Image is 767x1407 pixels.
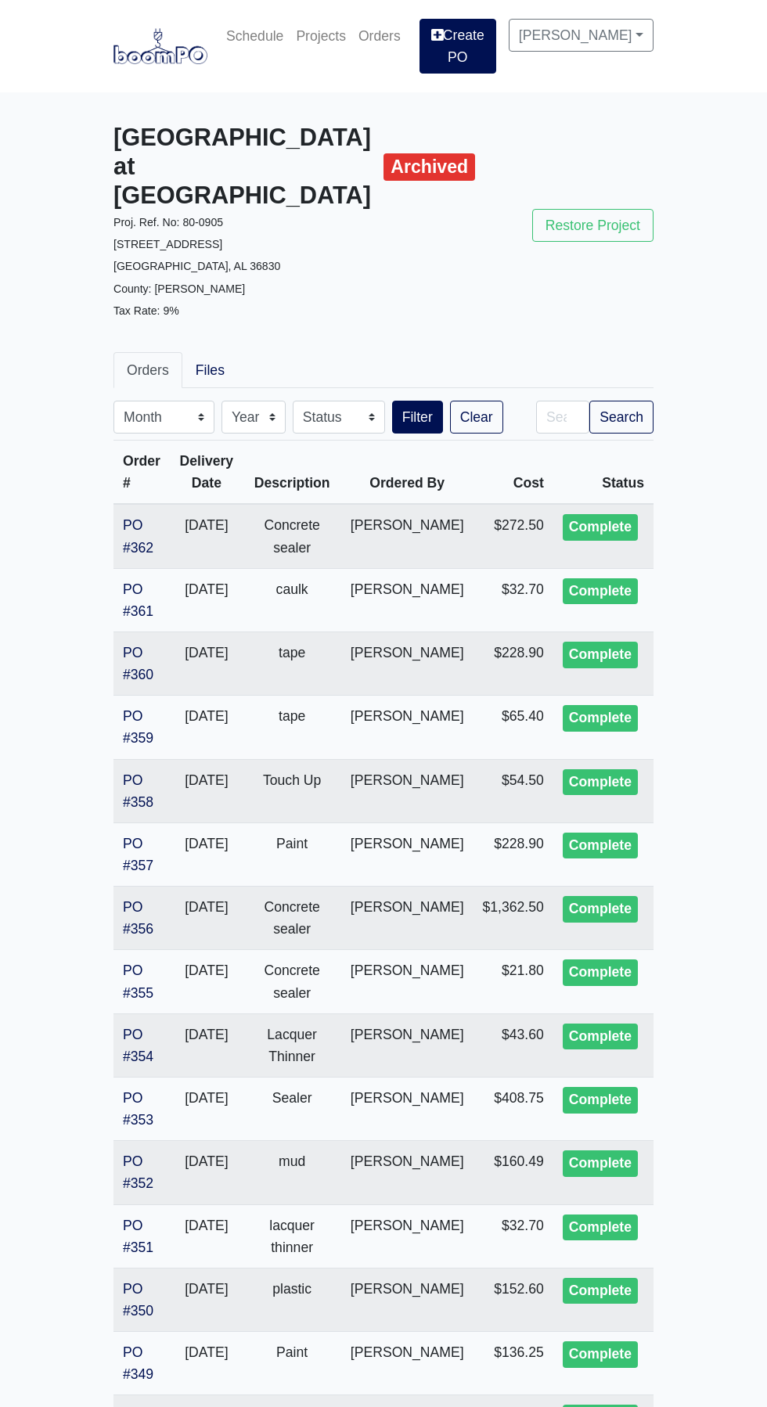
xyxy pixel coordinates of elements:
[589,401,654,434] button: Search
[341,759,474,822] td: [PERSON_NAME]
[123,963,153,1000] a: PO #355
[243,759,340,822] td: Touch Up
[474,696,553,759] td: $65.40
[341,1077,474,1140] td: [PERSON_NAME]
[474,759,553,822] td: $54.50
[563,1278,638,1304] div: Complete
[243,1204,340,1268] td: lacquer thinner
[563,1024,638,1050] div: Complete
[563,1150,638,1177] div: Complete
[474,504,553,568] td: $272.50
[113,260,280,272] small: [GEOGRAPHIC_DATA], AL 36830
[243,950,340,1013] td: Concrete sealer
[563,578,638,605] div: Complete
[243,504,340,568] td: Concrete sealer
[474,950,553,1013] td: $21.80
[474,568,553,632] td: $32.70
[170,632,243,695] td: [DATE]
[420,19,496,74] a: Create PO
[170,1141,243,1204] td: [DATE]
[392,401,443,434] button: Filter
[563,896,638,923] div: Complete
[113,124,372,211] h3: [GEOGRAPHIC_DATA] at [GEOGRAPHIC_DATA]
[243,568,340,632] td: caulk
[243,632,340,695] td: tape
[243,887,340,950] td: Concrete sealer
[113,28,207,64] img: boomPO
[170,822,243,886] td: [DATE]
[170,568,243,632] td: [DATE]
[474,822,553,886] td: $228.90
[170,950,243,1013] td: [DATE]
[474,632,553,695] td: $228.90
[243,1268,340,1331] td: plastic
[474,1013,553,1077] td: $43.60
[113,216,223,229] small: Proj. Ref. No: 80-0905
[341,1141,474,1204] td: [PERSON_NAME]
[536,401,589,434] input: Search
[509,19,654,52] a: [PERSON_NAME]
[474,1141,553,1204] td: $160.49
[341,696,474,759] td: [PERSON_NAME]
[290,19,352,53] a: Projects
[220,19,290,53] a: Schedule
[113,441,170,505] th: Order #
[123,645,153,682] a: PO #360
[113,352,182,388] a: Orders
[474,1204,553,1268] td: $32.70
[170,1013,243,1077] td: [DATE]
[563,642,638,668] div: Complete
[474,1077,553,1140] td: $408.75
[123,899,153,937] a: PO #356
[243,1141,340,1204] td: mud
[170,1268,243,1331] td: [DATE]
[341,1204,474,1268] td: [PERSON_NAME]
[474,1268,553,1331] td: $152.60
[123,1027,153,1064] a: PO #354
[341,1332,474,1395] td: [PERSON_NAME]
[341,950,474,1013] td: [PERSON_NAME]
[123,517,153,555] a: PO #362
[532,209,654,242] button: Restore Project
[341,632,474,695] td: [PERSON_NAME]
[474,441,553,505] th: Cost
[563,833,638,859] div: Complete
[563,1087,638,1114] div: Complete
[474,887,553,950] td: $1,362.50
[341,504,474,568] td: [PERSON_NAME]
[553,441,654,505] th: Status
[243,1013,340,1077] td: Lacquer Thinner
[243,822,340,886] td: Paint
[170,759,243,822] td: [DATE]
[170,504,243,568] td: [DATE]
[113,238,222,250] small: [STREET_ADDRESS]
[341,1268,474,1331] td: [PERSON_NAME]
[341,568,474,632] td: [PERSON_NAME]
[123,708,153,746] a: PO #359
[563,959,638,986] div: Complete
[123,1153,153,1191] a: PO #352
[352,19,407,53] a: Orders
[123,1344,153,1382] a: PO #349
[341,822,474,886] td: [PERSON_NAME]
[113,304,179,317] small: Tax Rate: 9%
[563,705,638,732] div: Complete
[474,1332,553,1395] td: $136.25
[170,1332,243,1395] td: [DATE]
[341,441,474,505] th: Ordered By
[170,441,243,505] th: Delivery Date
[123,1090,153,1128] a: PO #353
[563,769,638,796] div: Complete
[170,887,243,950] td: [DATE]
[123,581,153,619] a: PO #361
[243,1332,340,1395] td: Paint
[341,887,474,950] td: [PERSON_NAME]
[123,836,153,873] a: PO #357
[170,1077,243,1140] td: [DATE]
[243,441,340,505] th: Description
[123,1218,153,1255] a: PO #351
[341,1013,474,1077] td: [PERSON_NAME]
[182,352,238,388] a: Files
[450,401,503,434] a: Clear
[170,1204,243,1268] td: [DATE]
